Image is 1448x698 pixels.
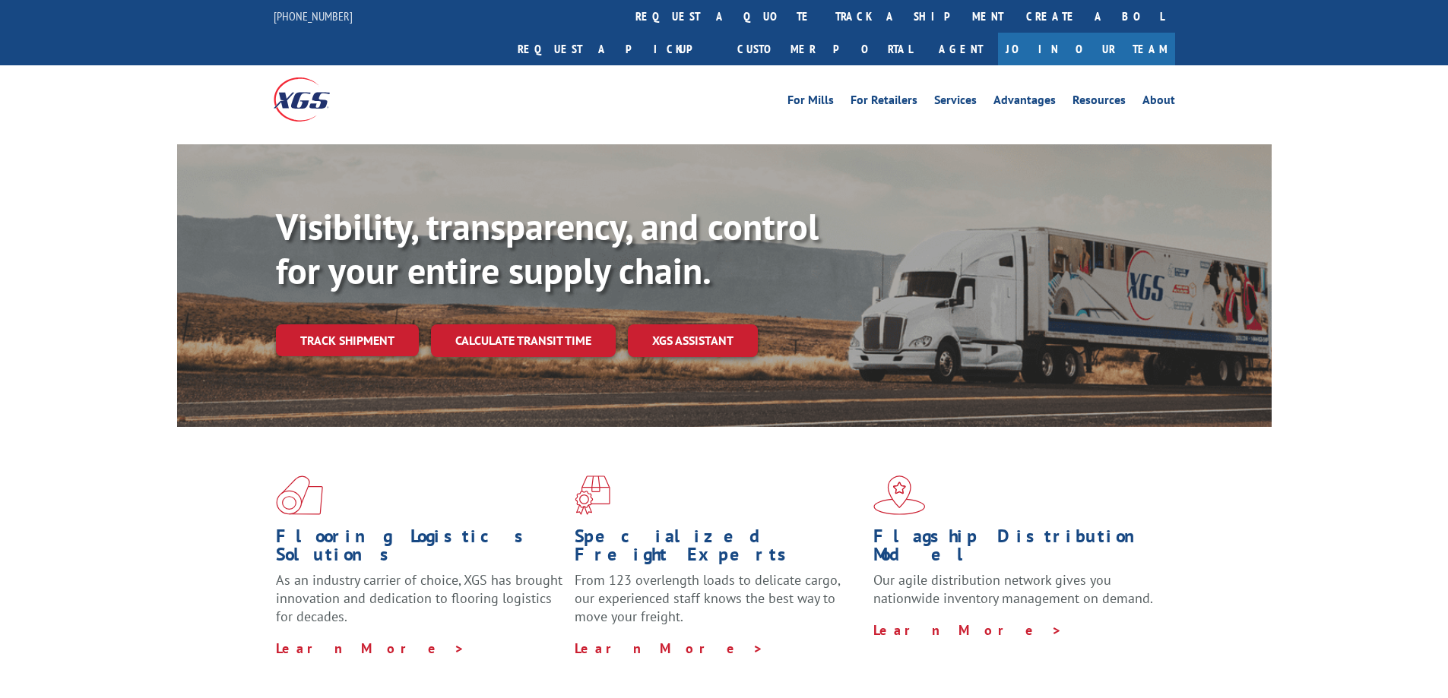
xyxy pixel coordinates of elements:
a: Services [934,94,977,111]
h1: Flagship Distribution Model [873,527,1161,571]
img: xgs-icon-total-supply-chain-intelligence-red [276,475,323,515]
a: Learn More > [276,640,465,657]
a: Track shipment [276,324,419,356]
a: For Retailers [851,94,917,111]
img: xgs-icon-focused-on-flooring-red [575,475,610,515]
a: Advantages [993,94,1056,111]
a: About [1142,94,1175,111]
a: Resources [1073,94,1126,111]
b: Visibility, transparency, and control for your entire supply chain. [276,203,819,294]
a: Customer Portal [726,33,924,65]
a: Learn More > [575,640,764,657]
h1: Specialized Freight Experts [575,527,862,571]
a: Request a pickup [506,33,726,65]
a: Learn More > [873,621,1063,639]
h1: Flooring Logistics Solutions [276,527,563,571]
a: Join Our Team [998,33,1175,65]
a: Calculate transit time [431,324,616,357]
a: [PHONE_NUMBER] [274,8,353,24]
p: From 123 overlength loads to delicate cargo, our experienced staff knows the best way to move you... [575,571,862,639]
a: For Mills [787,94,834,111]
a: Agent [924,33,998,65]
span: As an industry carrier of choice, XGS has brought innovation and dedication to flooring logistics... [276,571,562,625]
span: Our agile distribution network gives you nationwide inventory management on demand. [873,571,1153,607]
a: XGS ASSISTANT [628,324,758,357]
img: xgs-icon-flagship-distribution-model-red [873,475,926,515]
